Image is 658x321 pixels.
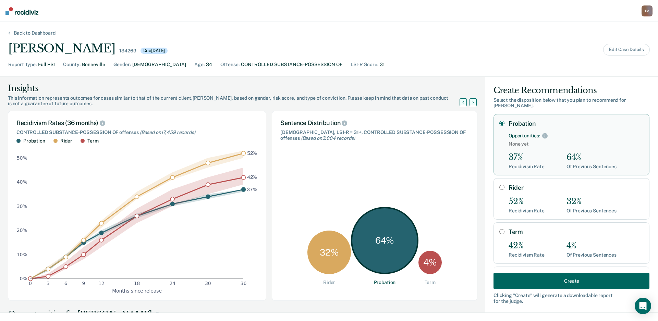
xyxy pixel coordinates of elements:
div: 31 [380,61,385,68]
div: 37% [509,152,545,162]
div: 52% [509,197,545,207]
div: 34 [206,61,212,68]
div: 64 % [351,207,418,274]
g: dot [28,151,246,281]
text: 9 [82,281,85,286]
div: [PERSON_NAME] [8,41,115,55]
div: [DEMOGRAPHIC_DATA], LSI-R = 31+, CONTROLLED SUBSTANCE-POSSESSION OF offenses [280,129,469,141]
div: Recidivism Rate [509,164,545,170]
div: Of Previous Sentences [566,208,617,214]
text: 42% [247,174,257,180]
div: Full PSI [38,61,55,68]
div: Bonneville [82,61,105,68]
div: Clicking " Create " will generate a downloadable report for the judge. [493,293,649,304]
div: Opportunities: [509,133,540,139]
label: Rider [509,184,644,192]
text: 50% [17,155,27,161]
text: 24 [169,281,175,286]
div: Probation [23,138,45,144]
div: Of Previous Sentences [566,164,617,170]
div: 42% [509,241,545,251]
div: Back to Dashboard [5,30,64,36]
div: County : [63,61,81,68]
div: Age : [194,61,205,68]
button: JM [642,5,653,16]
div: Recidivism Rate [509,208,545,214]
div: Due [DATE] [141,48,168,54]
text: 6 [64,281,68,286]
text: 20% [17,227,27,233]
text: 52% [247,150,257,156]
div: 134269 [119,48,136,54]
div: LSI-R Score : [351,61,378,68]
text: 0 [29,281,32,286]
g: y-axis tick label [17,155,27,281]
div: Offense : [220,61,240,68]
div: J M [642,5,653,16]
text: 10% [17,251,27,257]
text: 37% [247,186,257,192]
div: Rider [60,138,72,144]
div: 32 % [307,231,351,274]
div: Probation [374,280,396,285]
div: Opportunities for [PERSON_NAME] [8,309,477,320]
button: Edit Case Details [603,44,650,55]
label: Probation [509,120,644,127]
div: Of Previous Sentences [566,252,617,258]
text: 30 [205,281,211,286]
div: 4 % [418,251,442,274]
span: (Based on 17,459 records ) [140,129,195,135]
g: x-axis label [112,288,162,293]
div: Select the disposition below that you plan to recommend for [PERSON_NAME] . [493,97,649,109]
div: Recidivism Rates (36 months) [16,119,258,127]
div: Recidivism Rate [509,252,545,258]
button: Create [493,273,649,289]
div: 4% [566,241,617,251]
div: Term [425,280,436,285]
text: 30% [17,203,27,209]
div: Open Intercom Messenger [635,298,651,314]
text: 40% [17,179,27,185]
text: 0% [20,276,27,281]
g: text [247,150,257,192]
div: Gender : [113,61,131,68]
span: None yet [509,141,644,147]
div: Sentence Distribution [280,119,469,127]
div: Rider [323,280,335,285]
div: Insights [8,83,468,94]
div: CONTROLLED SUBSTANCE-POSSESSION OF offenses [16,129,258,135]
text: 36 [241,281,247,286]
text: 18 [134,281,140,286]
div: Report Type : [8,61,37,68]
div: This information represents outcomes for cases similar to that of the current client, [PERSON_NAM... [8,95,468,107]
text: Months since release [112,288,162,293]
text: 12 [98,281,105,286]
span: (Based on 3,004 records ) [301,135,355,141]
div: Term [87,138,98,144]
g: area [30,151,243,279]
label: Term [509,228,644,236]
div: 64% [566,152,617,162]
text: 3 [47,281,50,286]
img: Recidiviz [5,7,38,15]
div: 32% [566,197,617,207]
g: x-axis tick label [29,281,246,286]
div: [DEMOGRAPHIC_DATA] [132,61,186,68]
div: CONTROLLED SUBSTANCE-POSSESSION OF [241,61,342,68]
div: Create Recommendations [493,85,649,96]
